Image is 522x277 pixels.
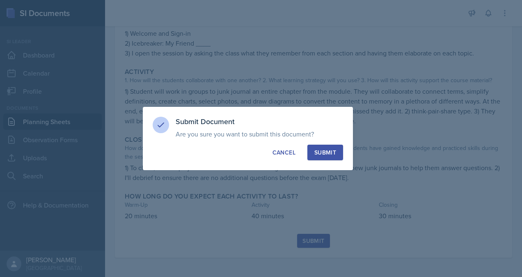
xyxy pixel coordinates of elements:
[314,148,336,157] div: Submit
[272,148,295,157] div: Cancel
[176,117,343,127] h3: Submit Document
[176,130,343,138] p: Are you sure you want to submit this document?
[266,145,302,160] button: Cancel
[307,145,343,160] button: Submit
